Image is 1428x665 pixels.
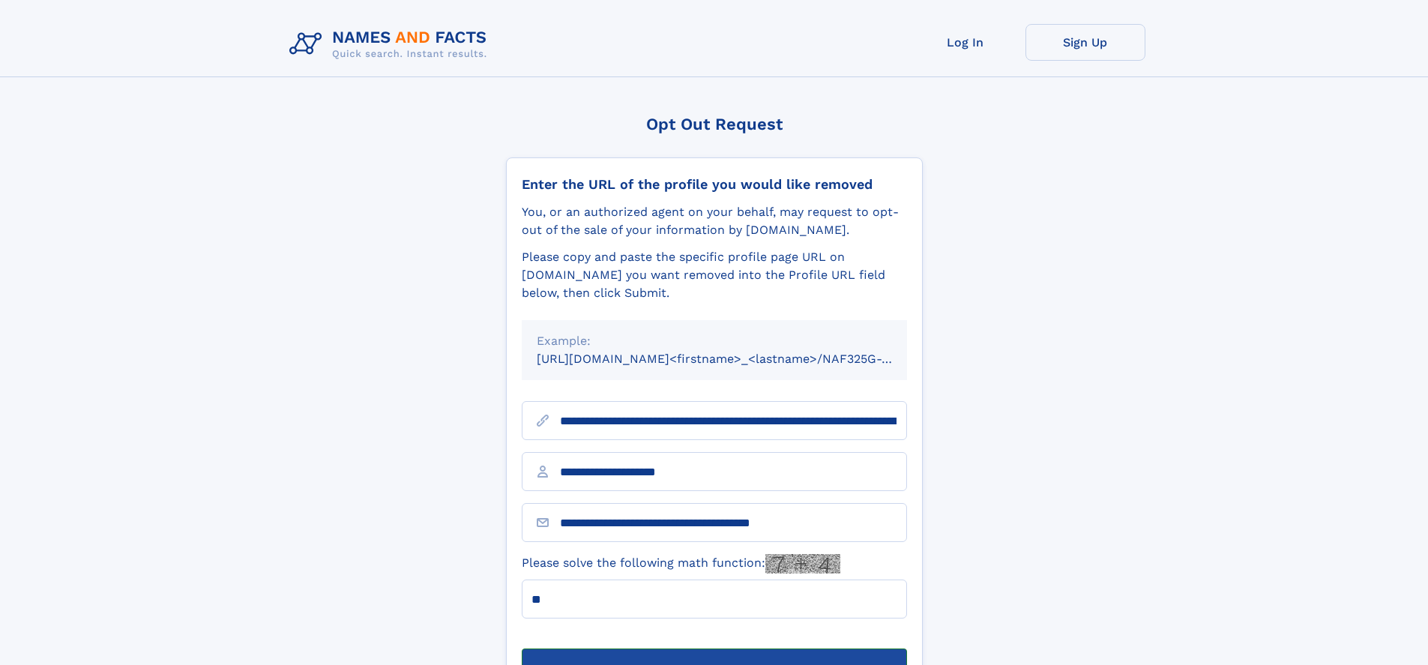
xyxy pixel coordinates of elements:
[506,115,923,133] div: Opt Out Request
[283,24,499,64] img: Logo Names and Facts
[522,203,907,239] div: You, or an authorized agent on your behalf, may request to opt-out of the sale of your informatio...
[537,332,892,350] div: Example:
[522,554,840,574] label: Please solve the following math function:
[906,24,1025,61] a: Log In
[537,352,936,366] small: [URL][DOMAIN_NAME]<firstname>_<lastname>/NAF325G-xxxxxxxx
[1025,24,1145,61] a: Sign Up
[522,248,907,302] div: Please copy and paste the specific profile page URL on [DOMAIN_NAME] you want removed into the Pr...
[522,176,907,193] div: Enter the URL of the profile you would like removed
